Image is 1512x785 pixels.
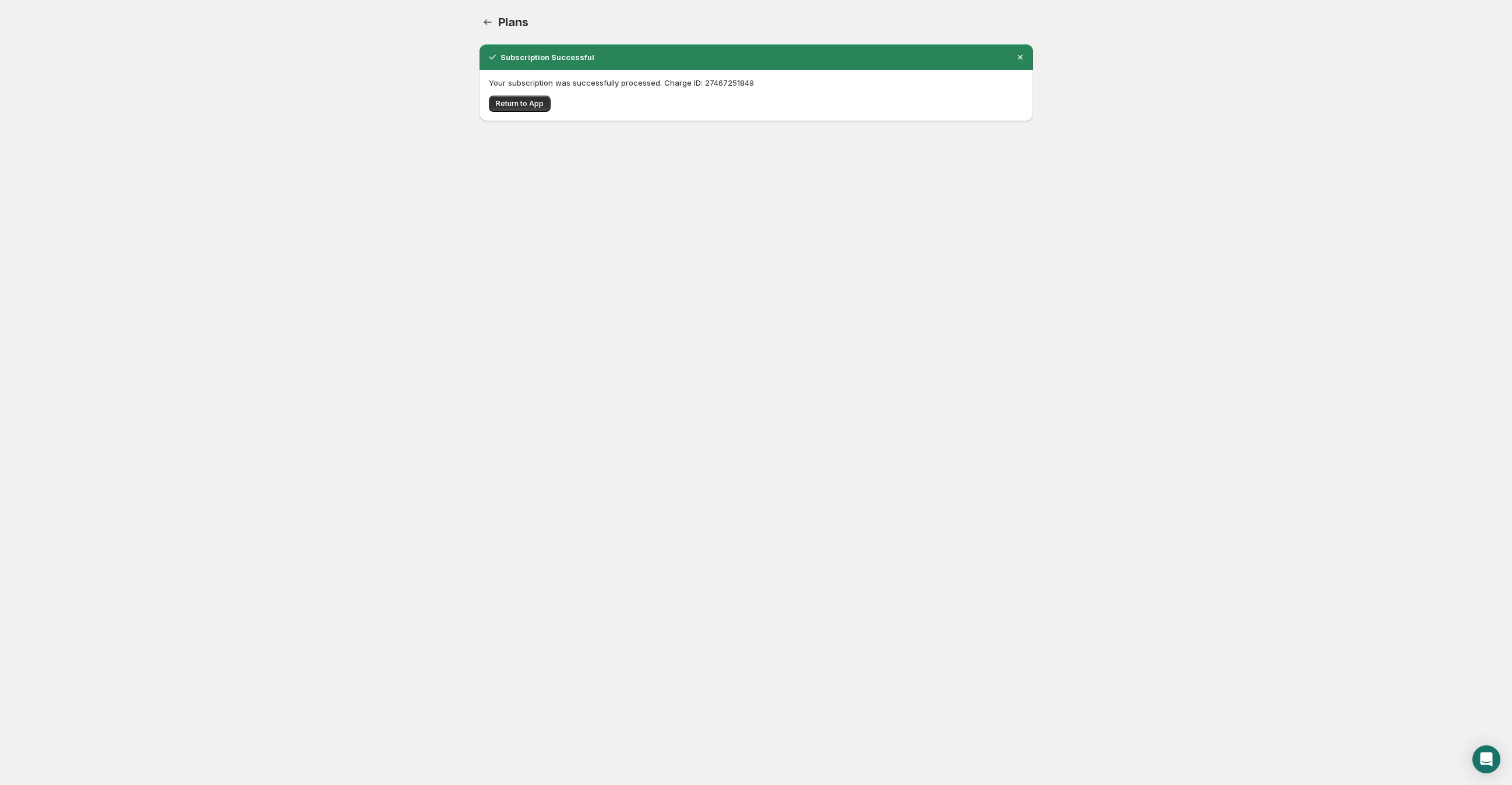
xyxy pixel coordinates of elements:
[501,51,594,63] h2: Subscription Successful
[480,14,496,30] a: Home
[1012,49,1028,65] button: Dismiss notification
[489,77,1024,89] p: Your subscription was successfully processed. Charge ID: 27467251849
[1472,745,1500,773] div: Open Intercom Messenger
[496,99,544,108] span: Return to App
[489,96,551,112] button: Return to App
[498,15,528,29] span: Plans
